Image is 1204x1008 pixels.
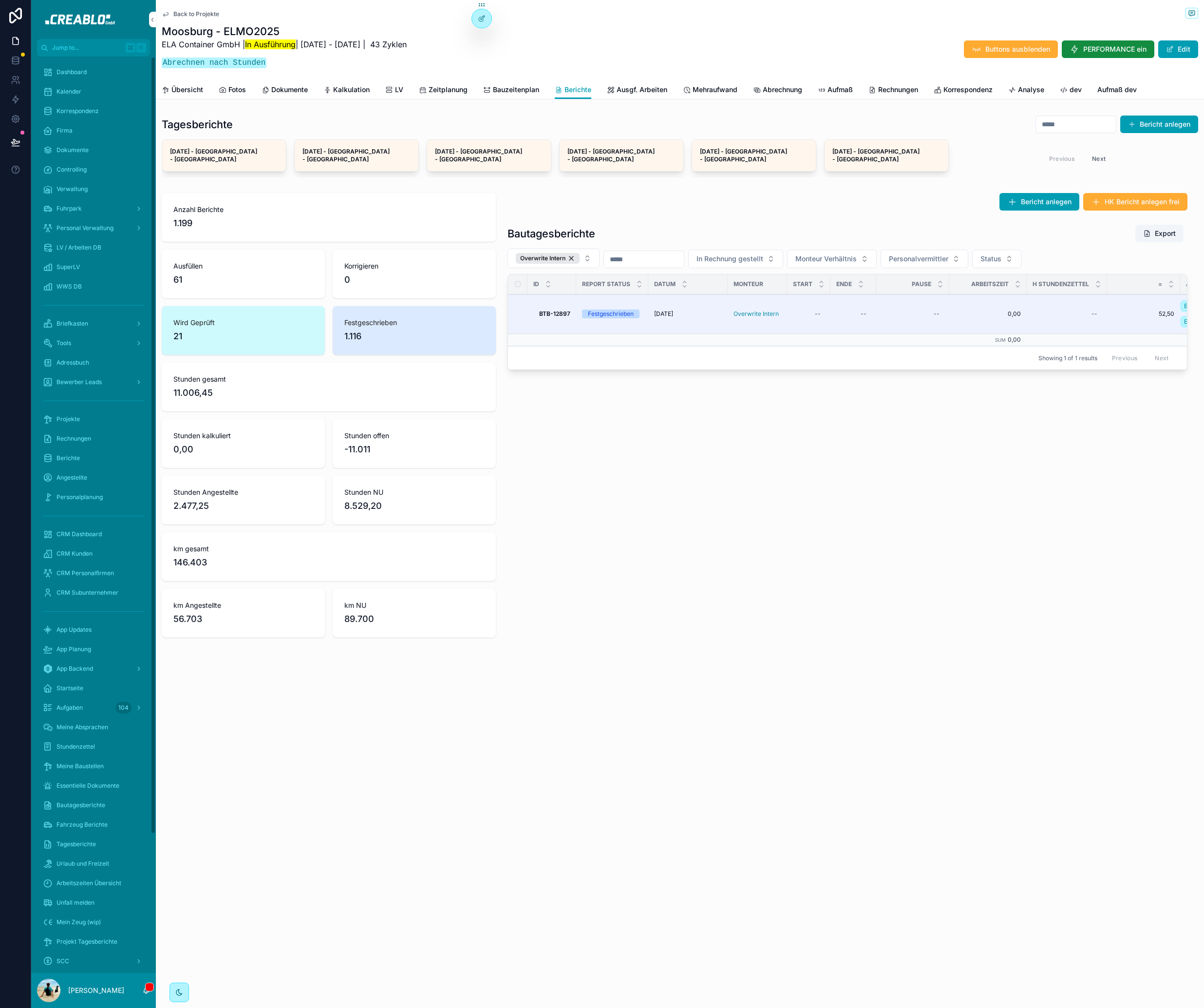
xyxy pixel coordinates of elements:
[999,193,1079,211] button: Bericht anlegen
[734,310,781,318] a: Overwrite Intern
[1097,85,1137,95] span: Aufmaß dev
[1083,193,1187,211] button: HK Bericht anlegen frei
[37,39,150,57] button: Jump to...K
[37,816,150,834] a: Fahrzeug Berichte
[56,723,108,731] span: Meine Absprachen
[162,24,407,39] h1: Moosburg - ELMO2025
[245,39,296,49] mark: In Ausführung
[1091,310,1097,318] div: --
[38,12,148,27] img: App logo
[173,499,313,513] span: 2.477,25
[972,250,1021,268] button: Select Button
[832,148,921,163] strong: [DATE] - [GEOGRAPHIC_DATA] - [GEOGRAPHIC_DATA]
[483,81,539,100] a: Bauzeitenplan
[37,239,150,256] a: LV / Arbeiten DB
[344,487,484,497] span: Stunden NU
[516,253,580,264] button: Unselect 3744
[37,410,150,428] a: Projekte
[171,85,203,95] span: Übersicht
[37,122,150,139] a: Firma
[56,684,83,692] span: Startseite
[1120,116,1198,133] a: Bericht anlegen
[971,280,1009,288] span: Arbeitszeit
[1033,306,1101,322] a: --
[173,544,484,554] span: km gesamt
[555,81,591,99] a: Berichte
[56,244,101,252] span: LV / Arbeiten DB
[56,359,89,367] span: Adressbuch
[173,431,313,441] span: Stunden kalkuliert
[56,589,118,597] span: CRM Subunternehmer
[56,569,114,577] span: CRM Personalfirmen
[861,310,866,318] div: --
[37,258,150,276] a: SuperLV
[56,860,109,868] span: Urlaub und Freizeit
[56,339,71,347] span: Tools
[943,85,993,95] span: Korrespondenz
[56,840,96,848] span: Tagesberichte
[37,738,150,756] a: Stundenzettel
[37,679,150,697] a: Startseite
[1105,197,1180,207] span: HK Bericht anlegen frei
[56,743,95,751] span: Stundenzettel
[1083,44,1147,54] span: PERFORMANCE ein
[955,310,1021,318] span: 0,00
[1097,81,1137,100] a: Aufmaß dev
[173,330,313,343] span: 21
[1085,151,1112,166] button: Next
[56,88,81,96] span: Kalender
[37,564,150,582] a: CRM Personalfirmen
[37,777,150,795] a: Essentielle Dokumente
[1158,40,1198,58] button: Edit
[56,68,87,76] span: Dashboard
[1060,81,1082,100] a: dev
[1033,280,1089,288] span: h Stundenzettel
[37,334,150,352] a: Tools
[37,894,150,911] a: Unfall melden
[37,545,150,562] a: CRM Kunden
[37,373,150,391] a: Bewerber Leads
[56,454,80,462] span: Berichte
[56,918,101,926] span: Mein Zeug (wip)
[344,330,484,343] span: 1.116
[56,493,103,501] span: Personalplanung
[828,85,853,95] span: Aufmaß
[56,530,102,538] span: CRM Dashboard
[37,200,150,217] a: Fuhrpark
[162,10,219,18] a: Back to Projekte
[995,337,1006,343] small: Sum
[173,386,484,400] span: 11.006,45
[582,280,630,288] span: Report Status
[344,318,484,328] span: Festgeschrieben
[564,85,591,95] span: Berichte
[162,39,407,50] p: ELA Container GmbH | | [DATE] - [DATE] | 43 Zyklen
[170,148,259,163] strong: [DATE] - [GEOGRAPHIC_DATA] - [GEOGRAPHIC_DATA]
[588,310,634,318] div: Festgeschrieben
[294,139,419,172] a: [DATE] - [GEOGRAPHIC_DATA] - [GEOGRAPHIC_DATA]
[37,219,150,237] a: Personal Verwaltung
[37,640,150,658] a: App Planung
[56,957,69,965] span: SCC
[31,57,156,973] div: scrollable content
[37,488,150,506] a: Personalplanung
[37,180,150,198] a: Verwaltung
[881,250,968,268] button: Select Button
[56,879,121,887] span: Arbeitszeiten Übersicht
[37,835,150,853] a: Tagesberichte
[37,354,150,371] a: Adressbuch
[56,224,113,232] span: Personal Verwaltung
[836,306,870,322] a: --
[37,141,150,159] a: Dokumente
[815,310,821,318] div: --
[435,148,524,163] strong: [DATE] - [GEOGRAPHIC_DATA] - [GEOGRAPHIC_DATA]
[912,280,931,288] span: Pause
[56,626,92,634] span: App Updates
[37,83,150,100] a: Kalender
[344,431,484,441] span: Stunden offen
[56,665,93,673] span: App Backend
[37,621,150,639] a: App Updates
[836,280,852,288] span: Ende
[654,310,722,318] a: [DATE]
[567,148,656,163] strong: [DATE] - [GEOGRAPHIC_DATA] - [GEOGRAPHIC_DATA]
[934,81,993,100] a: Korrespondenz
